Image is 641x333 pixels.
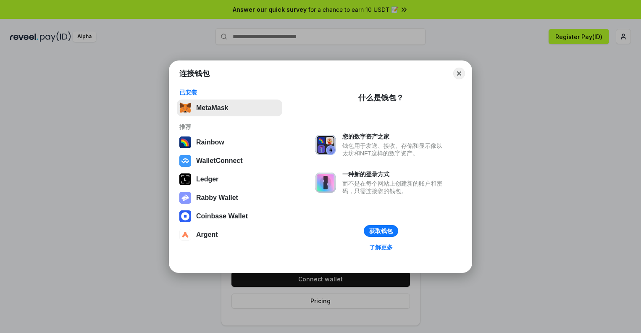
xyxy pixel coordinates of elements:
div: Rabby Wallet [196,194,238,202]
img: svg+xml,%3Csvg%20width%3D%2228%22%20height%3D%2228%22%20viewBox%3D%220%200%2028%2028%22%20fill%3D... [179,155,191,167]
div: WalletConnect [196,157,243,165]
div: 钱包用于发送、接收、存储和显示像以太坊和NFT这样的数字资产。 [342,142,447,157]
img: svg+xml,%3Csvg%20xmlns%3D%22http%3A%2F%2Fwww.w3.org%2F2000%2Fsvg%22%20fill%3D%22none%22%20viewBox... [179,192,191,204]
img: svg+xml,%3Csvg%20width%3D%22120%22%20height%3D%22120%22%20viewBox%3D%220%200%20120%20120%22%20fil... [179,136,191,148]
button: Rainbow [177,134,282,151]
div: 已安装 [179,89,280,96]
button: Rabby Wallet [177,189,282,206]
div: Rainbow [196,139,224,146]
div: 推荐 [179,123,280,131]
img: svg+xml,%3Csvg%20xmlns%3D%22http%3A%2F%2Fwww.w3.org%2F2000%2Fsvg%22%20fill%3D%22none%22%20viewBox... [315,173,336,193]
button: Coinbase Wallet [177,208,282,225]
div: Coinbase Wallet [196,212,248,220]
a: 了解更多 [364,242,398,253]
div: 一种新的登录方式 [342,170,447,178]
button: WalletConnect [177,152,282,169]
button: Argent [177,226,282,243]
img: svg+xml,%3Csvg%20width%3D%2228%22%20height%3D%2228%22%20viewBox%3D%220%200%2028%2028%22%20fill%3D... [179,210,191,222]
img: svg+xml,%3Csvg%20xmlns%3D%22http%3A%2F%2Fwww.w3.org%2F2000%2Fsvg%22%20width%3D%2228%22%20height%3... [179,173,191,185]
div: 获取钱包 [369,227,393,235]
h1: 连接钱包 [179,68,210,79]
div: Argent [196,231,218,239]
button: Ledger [177,171,282,188]
div: 了解更多 [369,244,393,251]
img: svg+xml,%3Csvg%20width%3D%2228%22%20height%3D%2228%22%20viewBox%3D%220%200%2028%2028%22%20fill%3D... [179,229,191,241]
div: 而不是在每个网站上创建新的账户和密码，只需连接您的钱包。 [342,180,447,195]
button: 获取钱包 [364,225,398,237]
button: MetaMask [177,100,282,116]
img: svg+xml,%3Csvg%20fill%3D%22none%22%20height%3D%2233%22%20viewBox%3D%220%200%2035%2033%22%20width%... [179,102,191,114]
div: 您的数字资产之家 [342,133,447,140]
div: 什么是钱包？ [358,93,404,103]
div: MetaMask [196,104,228,112]
button: Close [453,68,465,79]
img: svg+xml,%3Csvg%20xmlns%3D%22http%3A%2F%2Fwww.w3.org%2F2000%2Fsvg%22%20fill%3D%22none%22%20viewBox... [315,135,336,155]
div: Ledger [196,176,218,183]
